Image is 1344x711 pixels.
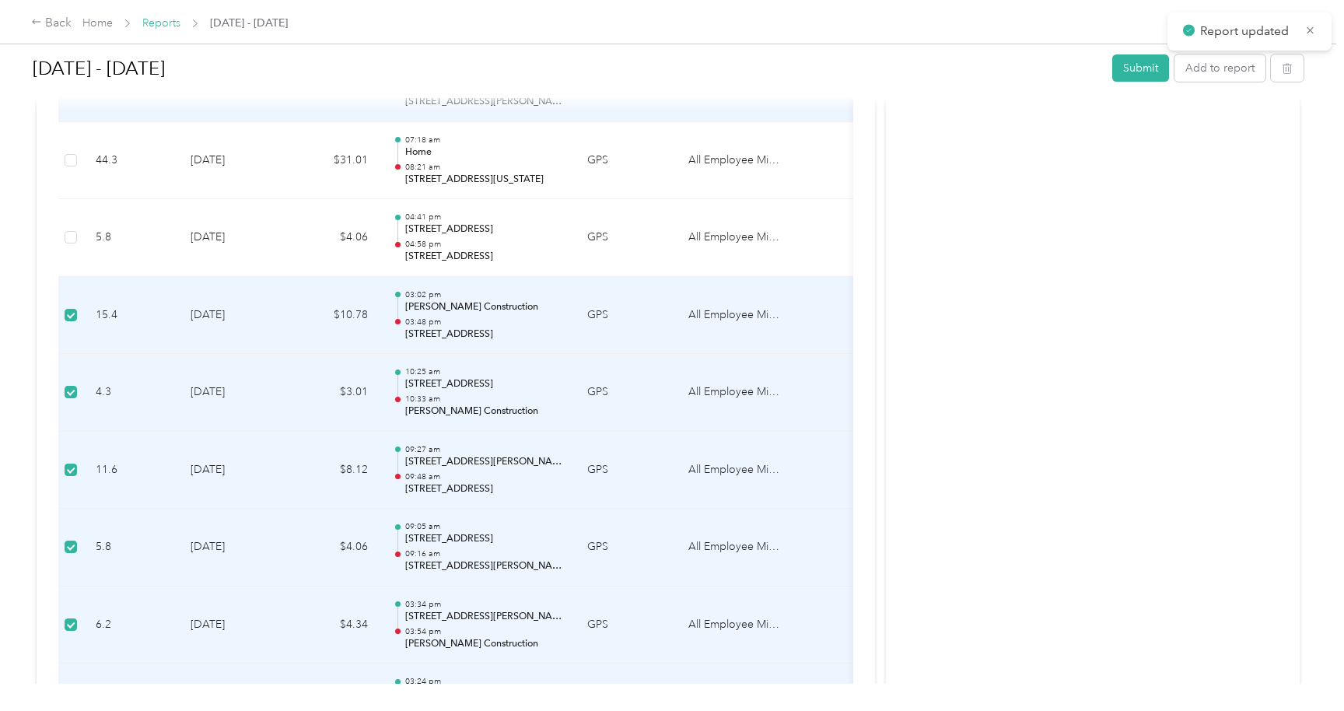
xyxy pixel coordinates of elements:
[83,122,178,200] td: 44.3
[178,122,287,200] td: [DATE]
[405,610,562,624] p: [STREET_ADDRESS][PERSON_NAME][PERSON_NAME]
[1112,54,1169,82] button: Submit
[83,354,178,432] td: 4.3
[405,626,562,637] p: 03:54 pm
[676,122,793,200] td: All Employee Mileage
[676,354,793,432] td: All Employee Mileage
[287,587,380,664] td: $4.34
[405,482,562,496] p: [STREET_ADDRESS]
[82,16,113,30] a: Home
[1174,54,1265,82] button: Add to report
[405,222,562,236] p: [STREET_ADDRESS]
[142,16,180,30] a: Reports
[83,277,178,355] td: 15.4
[405,455,562,469] p: [STREET_ADDRESS][PERSON_NAME]
[178,354,287,432] td: [DATE]
[575,432,676,510] td: GPS
[405,162,562,173] p: 08:21 am
[287,277,380,355] td: $10.78
[405,239,562,250] p: 04:58 pm
[33,50,1101,87] h1: Aug 1 - 31, 2025
[405,548,562,559] p: 09:16 am
[405,135,562,145] p: 07:18 am
[31,14,72,33] div: Back
[405,471,562,482] p: 09:48 am
[575,587,676,664] td: GPS
[575,277,676,355] td: GPS
[405,599,562,610] p: 03:34 pm
[83,509,178,587] td: 5.8
[405,559,562,573] p: [STREET_ADDRESS][PERSON_NAME]
[575,122,676,200] td: GPS
[405,532,562,546] p: [STREET_ADDRESS]
[287,354,380,432] td: $3.01
[676,587,793,664] td: All Employee Mileage
[405,394,562,405] p: 10:33 am
[178,432,287,510] td: [DATE]
[575,509,676,587] td: GPS
[287,199,380,277] td: $4.06
[676,509,793,587] td: All Employee Mileage
[405,377,562,391] p: [STREET_ADDRESS]
[1200,22,1293,41] p: Report updated
[405,676,562,687] p: 03:24 pm
[405,637,562,651] p: [PERSON_NAME] Construction
[405,444,562,455] p: 09:27 am
[405,366,562,377] p: 10:25 am
[210,15,288,31] span: [DATE] - [DATE]
[405,145,562,159] p: Home
[287,122,380,200] td: $31.01
[405,250,562,264] p: [STREET_ADDRESS]
[405,317,562,327] p: 03:48 pm
[405,521,562,532] p: 09:05 am
[178,509,287,587] td: [DATE]
[575,199,676,277] td: GPS
[405,212,562,222] p: 04:41 pm
[1257,624,1344,711] iframe: Everlance-gr Chat Button Frame
[83,199,178,277] td: 5.8
[676,199,793,277] td: All Employee Mileage
[178,199,287,277] td: [DATE]
[405,173,562,187] p: [STREET_ADDRESS][US_STATE]
[405,327,562,341] p: [STREET_ADDRESS]
[287,509,380,587] td: $4.06
[83,587,178,664] td: 6.2
[405,300,562,314] p: [PERSON_NAME] Construction
[83,432,178,510] td: 11.6
[676,277,793,355] td: All Employee Mileage
[405,289,562,300] p: 03:02 pm
[287,432,380,510] td: $8.12
[405,405,562,419] p: [PERSON_NAME] Construction
[178,277,287,355] td: [DATE]
[575,354,676,432] td: GPS
[676,432,793,510] td: All Employee Mileage
[178,587,287,664] td: [DATE]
